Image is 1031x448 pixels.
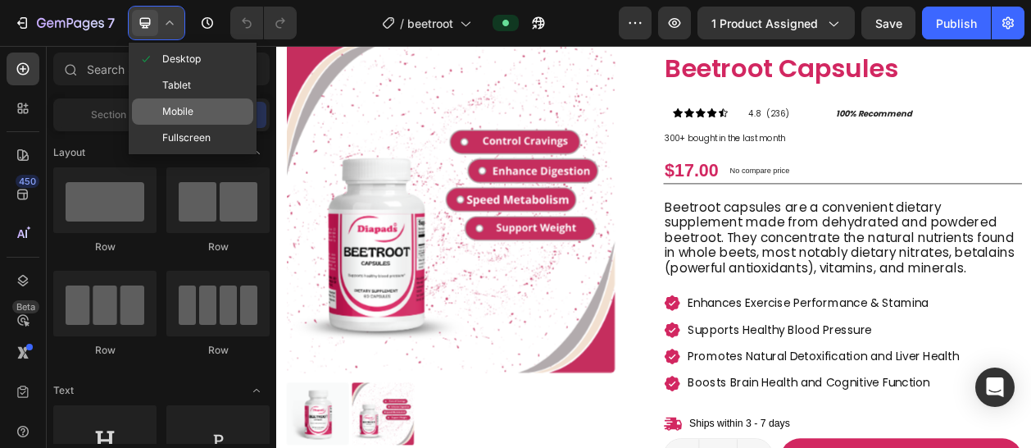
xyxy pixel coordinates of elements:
[53,343,157,358] div: Row
[230,7,297,39] div: Undo/Redo
[162,51,201,67] span: Desktop
[162,130,211,146] span: Fullscreen
[861,7,915,39] button: Save
[53,383,74,398] span: Text
[243,139,270,166] span: Toggle open
[504,146,578,179] div: $17.00
[506,200,970,299] p: Beetroot capsules are a convenient dietary supplement made from dehydrated and powdered beetroot....
[16,175,39,188] div: 450
[536,322,889,348] p: Enhances Exercise Performance & Stamina
[697,7,855,39] button: 1 product assigned
[536,391,889,418] p: Promotes Natural Detoxification and Liver Health
[407,15,453,32] span: beetroot
[12,300,39,313] div: Beta
[922,7,991,39] button: Publish
[975,368,1015,407] div: Open Intercom Messenger
[166,240,270,254] div: Row
[243,377,270,404] span: Toggle open
[711,15,818,32] span: 1 product assigned
[400,15,404,32] span: /
[166,343,270,358] div: Row
[615,82,668,96] p: 4.8 (236)
[91,107,126,122] span: Section
[506,114,970,128] p: 300+ bought in the last month
[536,357,889,383] p: Supports Healthy Blood Pressure
[276,46,1031,448] iframe: Design area
[936,15,977,32] div: Publish
[729,82,828,96] p: 100% Recommend
[107,13,115,33] p: 7
[162,77,191,94] span: Tablet
[875,16,902,30] span: Save
[7,7,122,39] button: 7
[591,158,669,167] p: No compare price
[162,103,193,120] span: Mobile
[53,240,157,254] div: Row
[53,145,85,160] span: Layout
